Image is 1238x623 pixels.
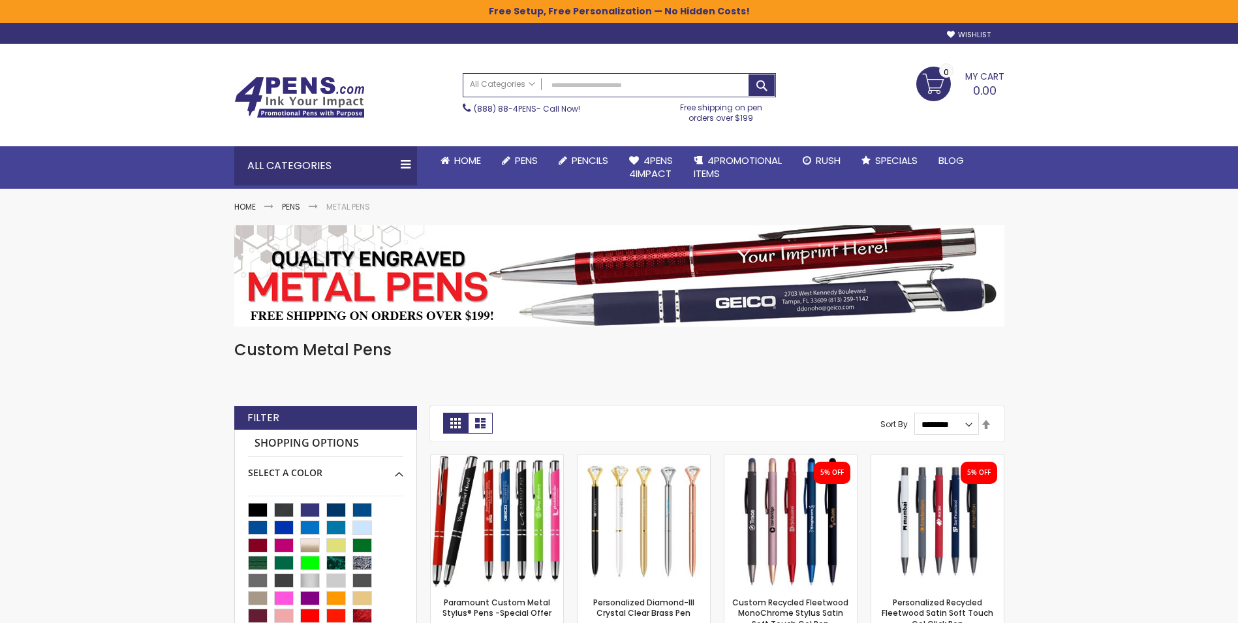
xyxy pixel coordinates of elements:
[282,201,300,212] a: Pens
[470,79,535,89] span: All Categories
[474,103,580,114] span: - Call Now!
[875,153,918,167] span: Specials
[463,74,542,95] a: All Categories
[871,455,1004,588] img: Personalized Recycled Fleetwood Satin Soft Touch Gel Click Pen
[724,455,857,466] a: Custom Recycled Fleetwood MonoChrome Stylus Satin Soft Touch Gel Pen
[474,103,536,114] a: (888) 88-4PENS
[548,146,619,175] a: Pencils
[431,455,563,466] a: Paramount Custom Metal Stylus® Pens -Special Offer
[234,201,256,212] a: Home
[234,76,365,118] img: 4Pens Custom Pens and Promotional Products
[967,468,991,477] div: 5% OFF
[880,419,908,430] label: Sort By
[816,153,841,167] span: Rush
[593,597,694,618] a: Personalized Diamond-III Crystal Clear Brass Pen
[629,153,673,180] span: 4Pens 4impact
[666,97,776,123] div: Free shipping on pen orders over $199
[454,153,481,167] span: Home
[944,66,949,78] span: 0
[724,455,857,588] img: Custom Recycled Fleetwood MonoChrome Stylus Satin Soft Touch Gel Pen
[491,146,548,175] a: Pens
[326,201,370,212] strong: Metal Pens
[248,457,403,479] div: Select A Color
[792,146,851,175] a: Rush
[683,146,792,189] a: 4PROMOTIONALITEMS
[947,30,991,40] a: Wishlist
[442,597,551,618] a: Paramount Custom Metal Stylus® Pens -Special Offer
[247,411,279,425] strong: Filter
[578,455,710,588] img: Personalized Diamond-III Crystal Clear Brass Pen
[515,153,538,167] span: Pens
[572,153,608,167] span: Pencils
[928,146,974,175] a: Blog
[619,146,683,189] a: 4Pens4impact
[938,153,964,167] span: Blog
[234,340,1004,360] h1: Custom Metal Pens
[694,153,782,180] span: 4PROMOTIONAL ITEMS
[234,146,417,185] div: All Categories
[851,146,928,175] a: Specials
[578,455,710,466] a: Personalized Diamond-III Crystal Clear Brass Pen
[820,468,844,477] div: 5% OFF
[234,225,1004,327] img: Metal Pens
[871,455,1004,466] a: Personalized Recycled Fleetwood Satin Soft Touch Gel Click Pen
[430,146,491,175] a: Home
[973,82,997,99] span: 0.00
[443,413,468,434] strong: Grid
[916,67,1004,99] a: 0.00 0
[248,430,403,458] strong: Shopping Options
[431,455,563,588] img: Paramount Custom Metal Stylus® Pens -Special Offer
